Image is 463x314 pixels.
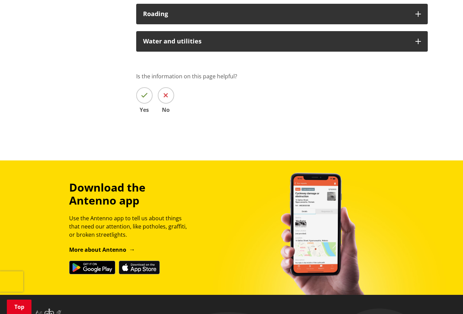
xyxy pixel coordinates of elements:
span: Yes [136,107,153,113]
img: Download on the App Store [119,261,160,274]
p: Use the Antenno app to tell us about things that need our attention, like potholes, graffiti, or ... [69,214,193,239]
span: No [158,107,174,113]
a: More about Antenno [69,246,135,253]
p: Is the information on this page helpful? [136,72,428,80]
iframe: Messenger Launcher [432,285,456,310]
h3: Water and utilities [143,38,409,45]
h3: Download the Antenno app [69,181,193,207]
h3: Roading [143,11,409,17]
img: Get it on Google Play [69,261,115,274]
a: Top [7,300,31,314]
